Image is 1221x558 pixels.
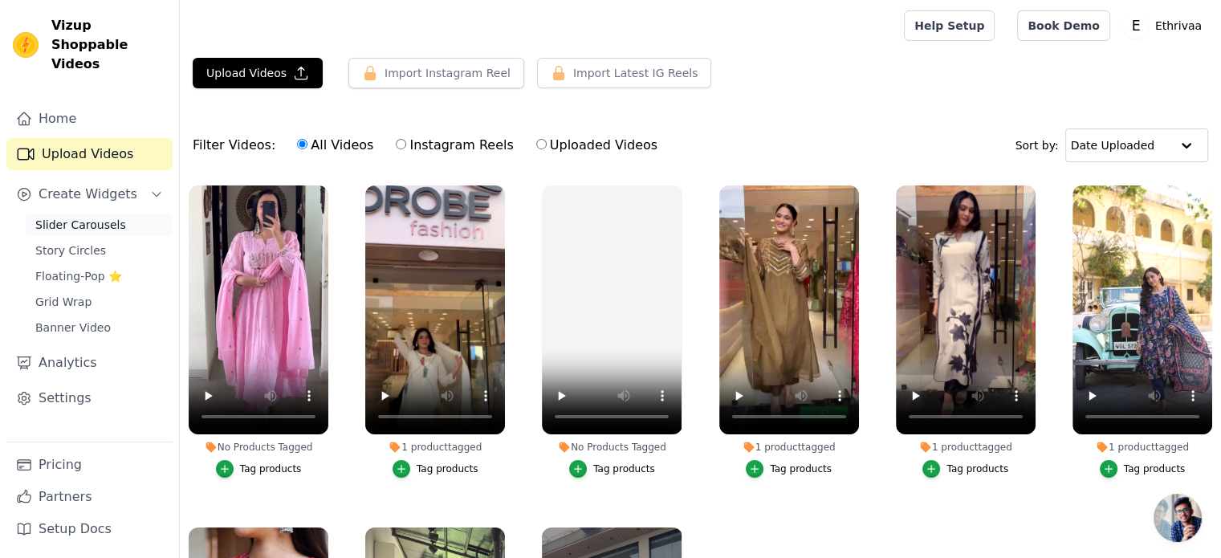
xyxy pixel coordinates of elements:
[35,268,122,284] span: Floating-Pop ⭐
[1149,11,1208,40] p: Ethrivaa
[1072,441,1212,454] div: 1 product tagged
[1017,10,1109,41] a: Book Demo
[395,135,514,156] label: Instagram Reels
[569,460,655,478] button: Tag products
[770,462,832,475] div: Tag products
[536,139,547,149] input: Uploaded Videos
[189,441,328,454] div: No Products Tagged
[35,242,106,259] span: Story Circles
[296,135,374,156] label: All Videos
[26,316,173,339] a: Banner Video
[51,16,166,74] span: Vizup Shoppable Videos
[26,291,173,313] a: Grid Wrap
[6,449,173,481] a: Pricing
[35,320,111,336] span: Banner Video
[746,460,832,478] button: Tag products
[35,294,92,310] span: Grid Wrap
[1100,460,1186,478] button: Tag products
[6,382,173,414] a: Settings
[26,214,173,236] a: Slider Carousels
[6,347,173,379] a: Analytics
[39,185,137,204] span: Create Widgets
[1154,494,1202,542] div: Open chat
[537,58,712,88] button: Import Latest IG Reels
[26,239,173,262] a: Story Circles
[6,513,173,545] a: Setup Docs
[297,139,307,149] input: All Videos
[216,460,302,478] button: Tag products
[396,139,406,149] input: Instagram Reels
[535,135,658,156] label: Uploaded Videos
[26,265,173,287] a: Floating-Pop ⭐
[193,127,666,164] div: Filter Videos:
[6,103,173,135] a: Home
[240,462,302,475] div: Tag products
[1124,462,1186,475] div: Tag products
[922,460,1008,478] button: Tag products
[946,462,1008,475] div: Tag products
[417,462,478,475] div: Tag products
[6,138,173,170] a: Upload Videos
[1015,128,1209,162] div: Sort by:
[573,65,698,81] span: Import Latest IG Reels
[6,481,173,513] a: Partners
[896,441,1036,454] div: 1 product tagged
[393,460,478,478] button: Tag products
[13,32,39,58] img: Vizup
[35,217,126,233] span: Slider Carousels
[542,441,682,454] div: No Products Tagged
[348,58,524,88] button: Import Instagram Reel
[1131,18,1140,34] text: E
[6,178,173,210] button: Create Widgets
[193,58,323,88] button: Upload Videos
[593,462,655,475] div: Tag products
[365,441,505,454] div: 1 product tagged
[719,441,859,454] div: 1 product tagged
[904,10,995,41] a: Help Setup
[1123,11,1208,40] button: E Ethrivaa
